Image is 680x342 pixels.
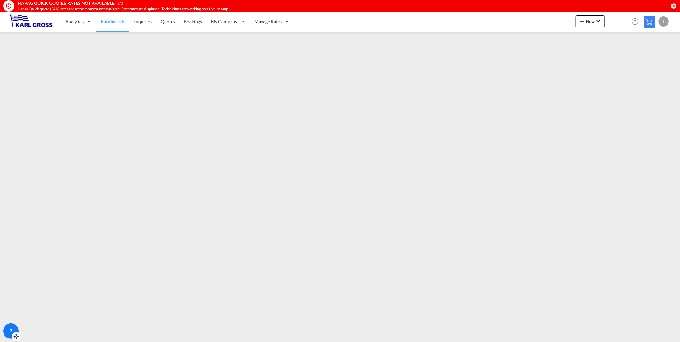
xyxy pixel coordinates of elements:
span: Help [630,16,641,27]
div: Help [630,16,644,28]
a: Enquiries [129,11,156,32]
img: 3269c73066d711f095e541db4db89301.png [10,14,53,29]
a: Bookings [180,11,206,32]
div: I [659,16,669,27]
md-icon: icon-plus 400-fg [578,17,586,25]
md-icon: icon-chevron-down [595,17,602,25]
span: New [578,19,602,24]
span: My Company [211,19,237,25]
button: icon-plus 400-fgNewicon-chevron-down [576,15,605,28]
div: My Company [206,11,250,32]
div: 1/2 [117,1,123,6]
span: Rate Search [101,19,124,24]
span: Bookings [184,19,202,24]
span: Manage Rates [255,19,282,25]
a: Quotes [156,11,179,32]
md-icon: icon-information-outline [6,3,12,9]
button: icon-close-circle [670,3,677,9]
div: Manage Rates [250,11,295,32]
div: Analytics [61,11,96,32]
span: Analytics [65,19,84,25]
span: Enquiries [133,19,152,24]
a: Rate Search [96,11,129,32]
div: Hapag Quick quote (FAK) rates are at the moment not available, Spot rates are displayed. Technici... [18,6,576,12]
span: Quotes [161,19,175,24]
